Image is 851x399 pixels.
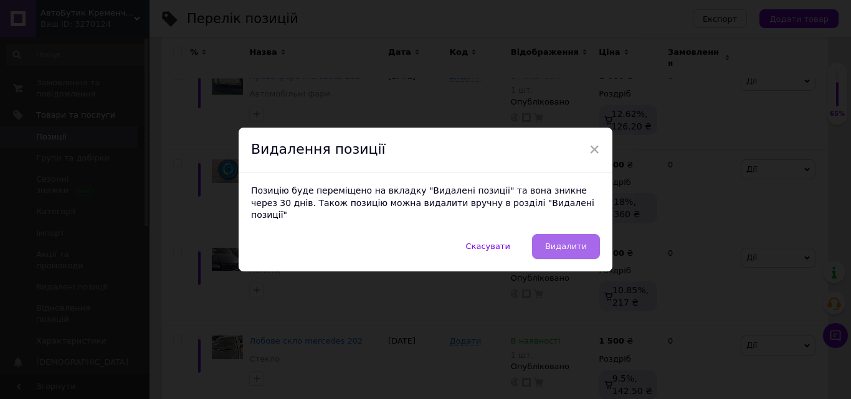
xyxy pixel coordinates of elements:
[589,139,600,160] span: ×
[545,242,587,251] span: Видалити
[453,234,523,259] button: Скасувати
[251,185,594,220] span: Позицію буде переміщено на вкладку "Видалені позиції" та вона зникне через 30 днів. Також позицію...
[466,242,510,251] span: Скасувати
[532,234,600,259] button: Видалити
[251,141,386,157] span: Видалення позиції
